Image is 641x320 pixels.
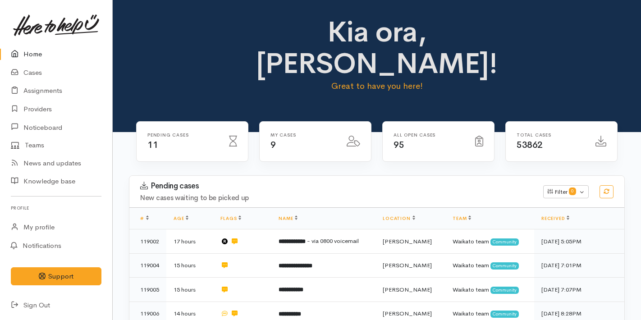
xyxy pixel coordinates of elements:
span: [PERSON_NAME] [383,238,432,245]
h3: Pending cases [140,182,532,191]
span: Community [490,262,519,270]
td: 15 hours [166,278,213,302]
span: [PERSON_NAME] [383,310,432,317]
h6: Profile [11,202,101,214]
span: 9 [270,139,276,151]
button: Filter0 [543,185,589,199]
a: Team [453,215,471,221]
h6: Total cases [517,133,585,137]
h6: All Open cases [394,133,464,137]
td: Waikato team [445,253,534,278]
a: Flags [220,215,241,221]
td: 119002 [129,229,166,254]
td: Waikato team [445,229,534,254]
a: Age [174,215,188,221]
td: 119005 [129,278,166,302]
a: Name [279,215,298,221]
span: Community [490,238,519,246]
span: 53862 [517,139,543,151]
span: 0 [569,187,576,195]
span: 95 [394,139,404,151]
span: [PERSON_NAME] [383,261,432,269]
span: [PERSON_NAME] [383,286,432,293]
p: Great to have you here! [256,80,498,92]
a: # [140,215,149,221]
td: 15 hours [166,253,213,278]
h4: New cases waiting to be picked up [140,194,532,202]
button: Support [11,267,101,286]
h1: Kia ora, [PERSON_NAME]! [256,16,498,80]
a: Received [541,215,569,221]
span: - via 0800 voicemail [307,237,359,245]
a: Location [383,215,415,221]
td: 17 hours [166,229,213,254]
span: Community [490,311,519,318]
td: Waikato team [445,278,534,302]
h6: My cases [270,133,336,137]
td: [DATE] 7:07PM [534,278,624,302]
span: Community [490,287,519,294]
td: [DATE] 5:05PM [534,229,624,254]
td: 119004 [129,253,166,278]
td: [DATE] 7:01PM [534,253,624,278]
span: 11 [147,139,158,151]
h6: Pending cases [147,133,218,137]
